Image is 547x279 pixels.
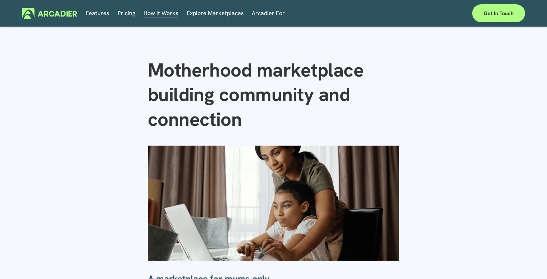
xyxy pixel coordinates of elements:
[187,8,244,19] a: Explore Marketplaces
[143,8,178,18] span: How It Works
[148,58,400,132] h1: Motherhood marketplace building community and connection
[22,8,77,19] img: Arcadier
[143,8,178,19] a: folder dropdown
[472,4,525,22] a: Get in touch
[252,8,285,18] span: Arcadier For
[118,8,135,19] a: Pricing
[252,8,285,19] a: folder dropdown
[86,8,109,19] a: Features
